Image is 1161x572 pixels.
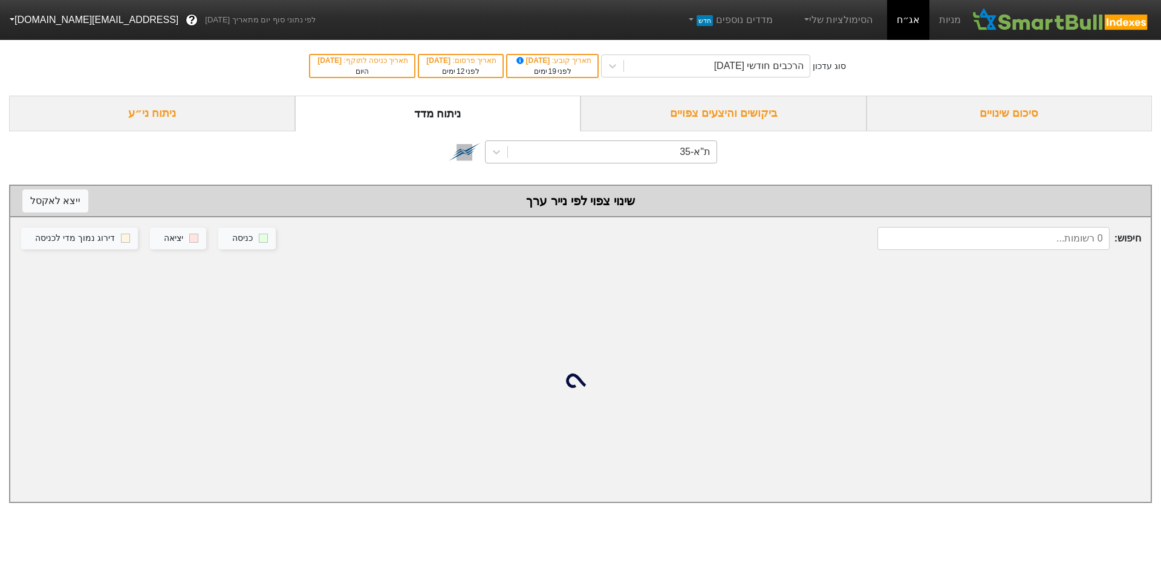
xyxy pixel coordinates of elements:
div: דירוג נמוך מדי לכניסה [35,232,115,245]
div: לפני ימים [425,66,496,77]
span: 12 [457,67,464,76]
span: היום [356,67,369,76]
div: ת"א-35 [680,145,711,159]
span: [DATE] [426,56,452,65]
span: [DATE] [515,56,552,65]
input: 0 רשומות... [877,227,1110,250]
div: ביקושים והיצעים צפויים [580,96,867,131]
div: ניתוח מדד [295,96,581,131]
div: שינוי צפוי לפי נייר ערך [22,192,1139,210]
div: כניסה [232,232,253,245]
button: כניסה [218,228,276,249]
a: הסימולציות שלי [797,8,878,32]
button: ייצא לאקסל [22,189,88,212]
div: יציאה [164,232,183,245]
div: סיכום שינויים [867,96,1153,131]
span: ? [189,12,195,28]
div: סוג עדכון [813,60,846,73]
span: 19 [548,67,556,76]
a: מדדים נוספיםחדש [681,8,778,32]
button: יציאה [150,228,206,249]
div: תאריך פרסום : [425,55,496,66]
div: ניתוח ני״ע [9,96,295,131]
img: loading... [566,366,595,395]
div: לפני ימים [513,66,591,77]
span: חדש [697,15,713,26]
span: [DATE] [317,56,343,65]
div: תאריך קובע : [513,55,591,66]
img: tase link [449,136,480,168]
div: תאריך כניסה לתוקף : [316,55,408,66]
span: חיפוש : [877,227,1141,250]
img: SmartBull [971,8,1151,32]
div: הרכבים חודשי [DATE] [714,59,804,73]
span: לפי נתוני סוף יום מתאריך [DATE] [205,14,316,26]
button: דירוג נמוך מדי לכניסה [21,228,138,249]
